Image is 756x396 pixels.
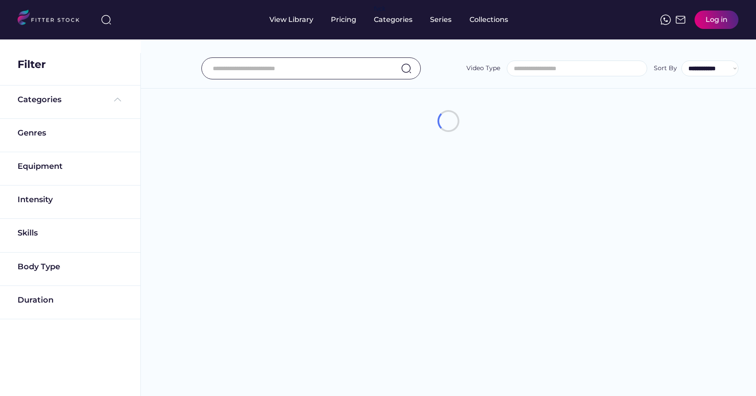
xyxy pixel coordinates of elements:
[101,14,111,25] img: search-normal%203.svg
[269,15,313,25] div: View Library
[112,161,123,172] img: yH5BAEAAAAALAAAAAABAAEAAAIBRAA7
[18,261,60,272] div: Body Type
[112,295,123,305] img: yH5BAEAAAAALAAAAAABAAEAAAIBRAA7
[18,57,46,72] div: Filter
[112,261,123,272] img: yH5BAEAAAAALAAAAAABAAEAAAIBRAA7
[18,10,87,28] img: LOGO.svg
[469,15,508,25] div: Collections
[18,128,46,139] div: Genres
[706,15,727,25] div: Log in
[430,15,452,25] div: Series
[18,295,54,306] div: Duration
[112,94,123,105] img: Frame%20%285%29.svg
[112,228,123,239] img: yH5BAEAAAAALAAAAAABAAEAAAIBRAA7
[18,161,63,172] div: Equipment
[374,4,385,13] div: fvck
[374,15,412,25] div: Categories
[401,63,412,74] img: search-normal.svg
[112,195,123,205] img: yH5BAEAAAAALAAAAAABAAEAAAIBRAA7
[18,194,53,205] div: Intensity
[675,14,686,25] img: Frame%2051.svg
[466,64,500,73] div: Video Type
[18,228,39,239] div: Skills
[18,94,61,105] div: Categories
[660,14,671,25] img: meteor-icons_whatsapp%20%281%29.svg
[331,15,356,25] div: Pricing
[654,64,677,73] div: Sort By
[112,128,123,138] img: yH5BAEAAAAALAAAAAABAAEAAAIBRAA7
